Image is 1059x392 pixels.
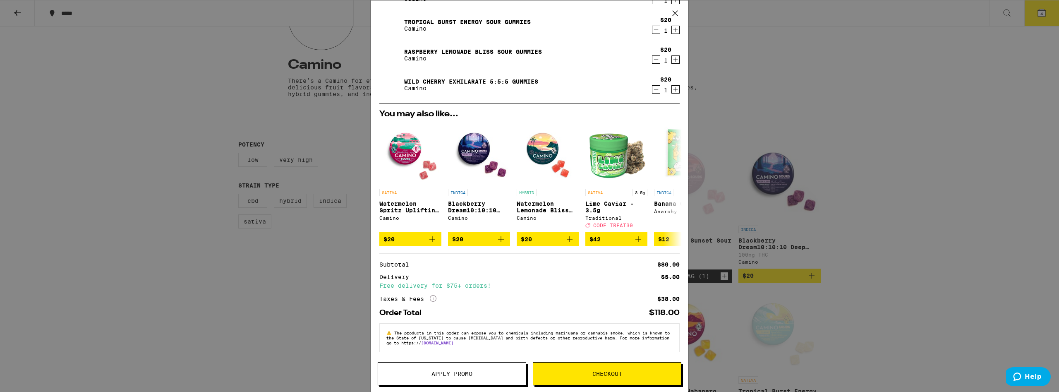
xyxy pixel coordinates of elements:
div: 1 [660,27,671,34]
button: Increment [671,55,680,64]
h2: You may also like... [379,110,680,118]
a: Open page for Watermelon Lemonade Bliss Gummies from Camino [517,123,579,232]
p: Camino [404,85,538,91]
div: $20 [660,46,671,53]
img: Anarchy - Banana OG - 3.5g [654,123,716,185]
img: Camino - Watermelon Spritz Uplifting Sour Gummies [379,123,441,185]
span: Checkout [592,371,622,377]
a: [DOMAIN_NAME] [421,340,453,345]
p: INDICA [654,189,674,196]
div: Camino [379,215,441,221]
button: Add to bag [379,232,441,246]
button: Increment [671,85,680,94]
span: $20 [452,236,463,243]
a: Open page for Watermelon Spritz Uplifting Sour Gummies from Camino [379,123,441,232]
p: HYBRID [517,189,537,196]
img: Camino - Blackberry Dream10:10:10 Deep Sleep Gummies [448,123,510,185]
a: Tropical Burst Energy Sour Gummies [404,19,531,25]
p: Watermelon Lemonade Bliss Gummies [517,200,579,214]
p: Lime Caviar - 3.5g [585,200,647,214]
button: Decrement [652,55,660,64]
span: $42 [589,236,601,243]
img: Tropical Burst Energy Sour Gummies [379,14,403,37]
button: Increment [671,26,680,34]
button: Add to bag [585,232,647,246]
span: CODE TREAT30 [593,223,633,228]
p: 3.5g [633,189,647,196]
span: The products in this order can expose you to chemicals including marijuana or cannabis smoke, whi... [386,330,670,345]
a: Wild Cherry Exhilarate 5:5:5 Gummies [404,78,538,85]
a: Open page for Banana OG - 3.5g from Anarchy [654,123,716,232]
button: Checkout [533,362,681,385]
img: Wild Cherry Exhilarate 5:5:5 Gummies [379,73,403,96]
div: Free delivery for $75+ orders! [379,283,680,289]
span: Apply Promo [431,371,472,377]
div: 1 [660,57,671,64]
div: 1 [660,87,671,94]
img: Camino - Watermelon Lemonade Bliss Gummies [517,123,579,185]
span: $12 [658,236,669,243]
p: INDICA [448,189,468,196]
p: Watermelon Spritz Uplifting Sour Gummies [379,200,441,214]
div: $38.00 [657,296,680,302]
div: $80.00 [657,262,680,267]
div: $20 [660,17,671,23]
p: SATIVA [585,189,605,196]
p: Camino [404,55,542,62]
button: Decrement [652,26,660,34]
div: Subtotal [379,262,415,267]
span: $20 [383,236,395,243]
a: Open page for Blackberry Dream10:10:10 Deep Sleep Gummies from Camino [448,123,510,232]
div: $118.00 [649,309,680,317]
span: ⚠️ [386,330,394,335]
button: Apply Promo [378,362,526,385]
img: Traditional - Lime Caviar - 3.5g [585,123,647,185]
div: Delivery [379,274,415,280]
iframe: Opens a widget where you can find more information [1006,367,1051,388]
div: Traditional [585,215,647,221]
div: Taxes & Fees [379,295,436,303]
button: Add to bag [654,232,716,246]
span: $20 [521,236,532,243]
a: Raspberry Lemonade Bliss Sour Gummies [404,48,542,55]
div: Camino [448,215,510,221]
button: Decrement [652,85,660,94]
img: Raspberry Lemonade Bliss Sour Gummies [379,43,403,67]
a: Open page for Lime Caviar - 3.5g from Traditional [585,123,647,232]
div: Camino [517,215,579,221]
p: Banana OG - 3.5g [654,200,716,207]
div: Order Total [379,309,427,317]
div: $20 [660,76,671,83]
button: Add to bag [448,232,510,246]
p: Blackberry Dream10:10:10 Deep Sleep Gummies [448,200,510,214]
div: $5.00 [661,274,680,280]
button: Add to bag [517,232,579,246]
div: Anarchy [654,209,716,214]
p: Camino [404,25,531,32]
